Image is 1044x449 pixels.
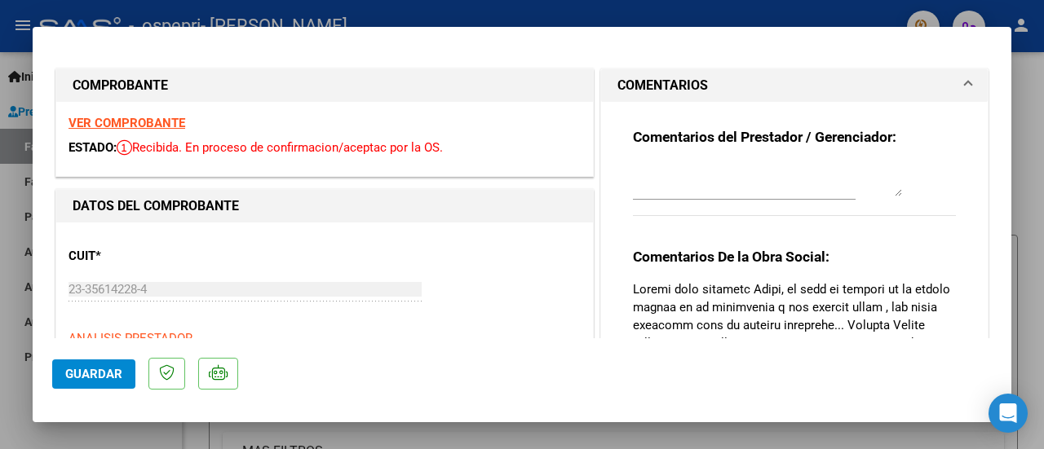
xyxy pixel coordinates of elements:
[52,359,135,389] button: Guardar
[73,198,239,213] strong: DATOS DEL COMPROBANTE
[617,76,708,95] h1: COMENTARIOS
[117,140,443,155] span: Recibida. En proceso de confirmacion/aceptac por la OS.
[69,247,222,266] p: CUIT
[601,69,988,102] mat-expansion-panel-header: COMENTARIOS
[69,140,117,155] span: ESTADO:
[633,129,896,145] strong: Comentarios del Prestador / Gerenciador:
[633,249,829,265] strong: Comentarios De la Obra Social:
[65,367,122,381] span: Guardar
[69,116,185,130] a: VER COMPROBANTE
[69,331,192,346] span: ANALISIS PRESTADOR
[73,77,168,93] strong: COMPROBANTE
[989,394,1028,433] div: Open Intercom Messenger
